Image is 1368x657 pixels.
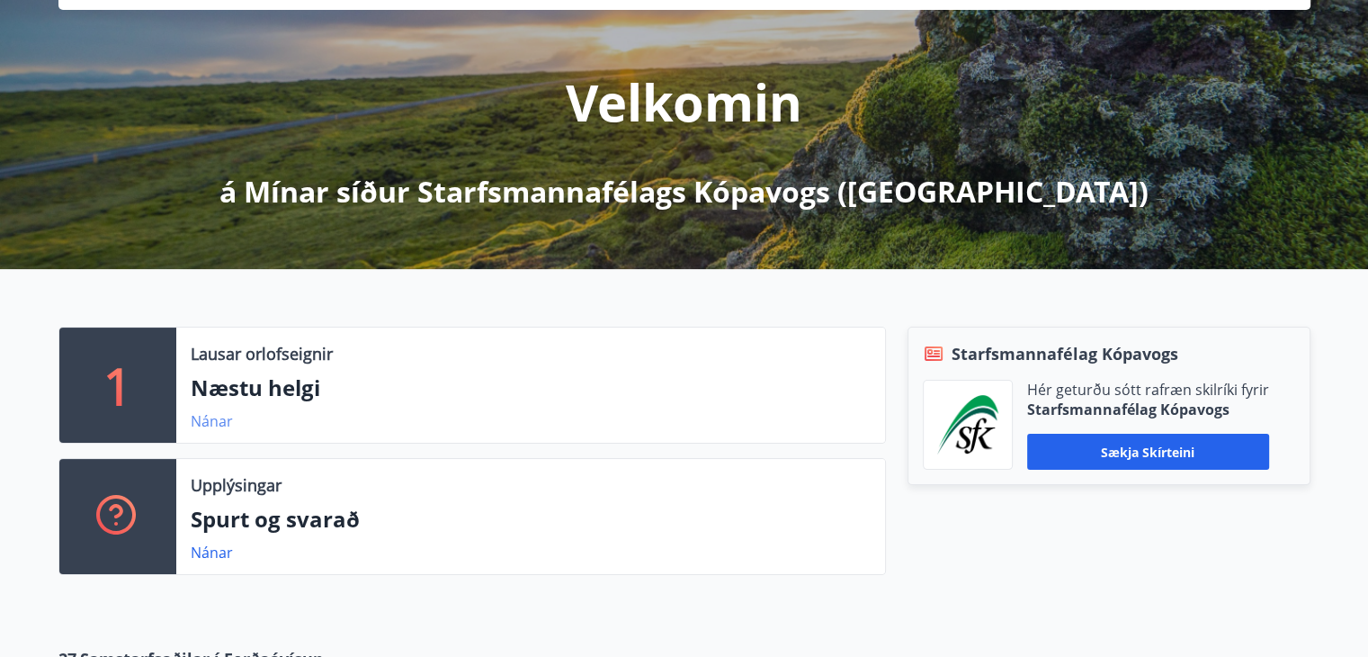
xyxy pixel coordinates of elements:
[219,172,1149,211] p: á Mínar síður Starfsmannafélags Kópavogs ([GEOGRAPHIC_DATA])
[191,373,871,403] p: Næstu helgi
[937,395,998,454] img: x5MjQkxwhnYn6YREZUTEa9Q4KsBUeQdWGts9Dj4O.png
[1027,434,1269,470] button: Sækja skírteini
[191,342,333,365] p: Lausar orlofseignir
[191,473,282,497] p: Upplýsingar
[191,543,233,562] a: Nánar
[103,351,132,419] p: 1
[1027,380,1269,400] p: Hér geturðu sótt rafræn skilríki fyrir
[191,504,871,535] p: Spurt og svarað
[566,67,802,136] p: Velkomin
[1027,400,1269,419] p: Starfsmannafélag Kópavogs
[191,411,233,431] a: Nánar
[952,342,1178,365] span: Starfsmannafélag Kópavogs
